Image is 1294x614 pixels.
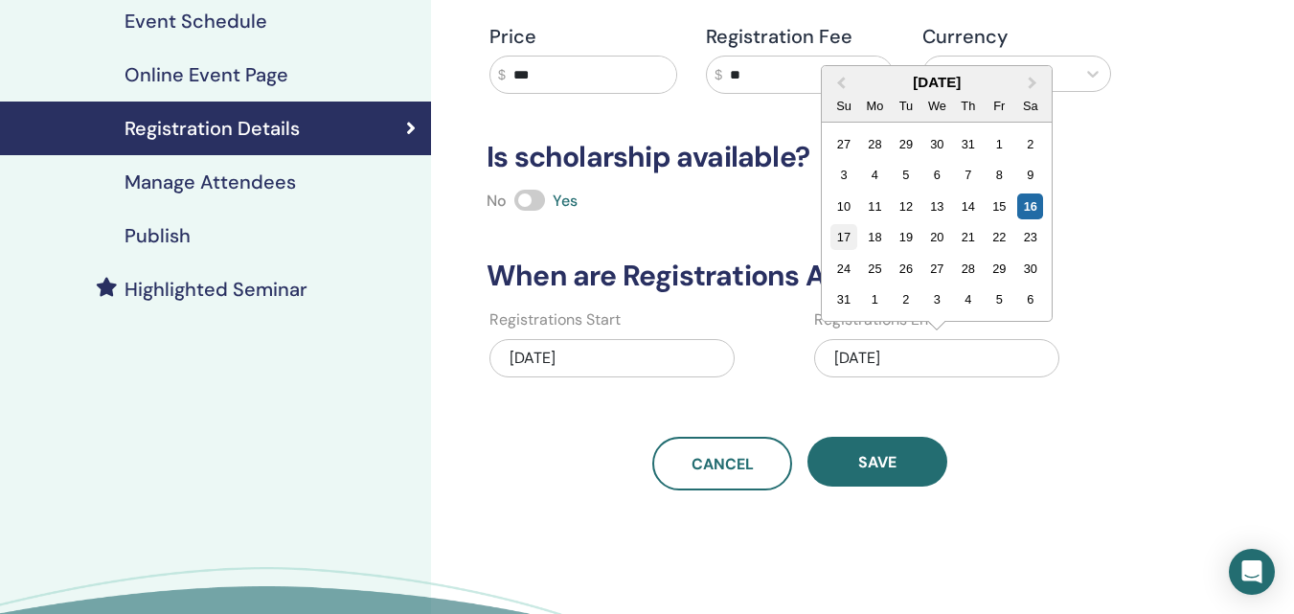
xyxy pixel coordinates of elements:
div: Choose Monday, July 28th, 2025 [862,131,888,157]
h4: Online Event Page [125,63,288,86]
div: Choose Wednesday, August 6th, 2025 [924,162,950,188]
div: Choose Tuesday, August 26th, 2025 [893,256,919,282]
div: Choose Monday, August 18th, 2025 [862,224,888,250]
h4: Currency [922,25,1110,48]
div: Choose Saturday, September 6th, 2025 [1017,286,1043,312]
div: Choose Wednesday, July 30th, 2025 [924,131,950,157]
div: Choose Tuesday, July 29th, 2025 [893,131,919,157]
div: Fr [987,93,1012,119]
div: [DATE] [814,339,1059,377]
div: Choose Date [821,65,1053,322]
button: Save [807,437,947,487]
label: Registrations End [814,308,938,331]
h4: Highlighted Seminar [125,278,307,301]
div: Open Intercom Messenger [1229,549,1275,595]
div: Choose Tuesday, September 2nd, 2025 [893,286,919,312]
div: [DATE] [822,74,1052,90]
div: Su [830,93,856,119]
div: Choose Thursday, August 21st, 2025 [955,224,981,250]
div: Choose Sunday, July 27th, 2025 [830,131,856,157]
div: We [924,93,950,119]
div: Tu [893,93,919,119]
div: Sa [1017,93,1043,119]
div: Choose Thursday, August 14th, 2025 [955,193,981,219]
div: Choose Tuesday, August 12th, 2025 [893,193,919,219]
div: Choose Friday, August 1st, 2025 [987,131,1012,157]
h3: Is scholarship available? [475,140,1125,174]
h4: Manage Attendees [125,171,296,193]
div: Choose Friday, September 5th, 2025 [987,286,1012,312]
div: Choose Monday, August 11th, 2025 [862,193,888,219]
div: Choose Tuesday, August 19th, 2025 [893,224,919,250]
h4: Price [489,25,677,48]
h3: When are Registrations Available? [475,259,1125,293]
div: Choose Thursday, September 4th, 2025 [955,286,981,312]
div: Choose Saturday, August 2nd, 2025 [1017,131,1043,157]
div: Choose Monday, August 4th, 2025 [862,162,888,188]
div: Choose Saturday, August 16th, 2025 [1017,193,1043,219]
div: Choose Sunday, August 24th, 2025 [830,256,856,282]
div: Choose Sunday, August 31st, 2025 [830,286,856,312]
div: Choose Wednesday, September 3rd, 2025 [924,286,950,312]
div: Choose Friday, August 8th, 2025 [987,162,1012,188]
h4: Registration Details [125,117,300,140]
span: Yes [553,191,578,211]
div: Choose Friday, August 15th, 2025 [987,193,1012,219]
h4: Publish [125,224,191,247]
h4: Event Schedule [125,10,267,33]
div: Choose Wednesday, August 27th, 2025 [924,256,950,282]
a: Cancel [652,437,792,490]
div: Choose Thursday, July 31st, 2025 [955,131,981,157]
div: Choose Monday, September 1st, 2025 [862,286,888,312]
div: Choose Thursday, August 28th, 2025 [955,256,981,282]
div: Month August, 2025 [829,128,1046,315]
h4: Registration Fee [706,25,894,48]
div: Choose Wednesday, August 13th, 2025 [924,193,950,219]
div: Choose Wednesday, August 20th, 2025 [924,224,950,250]
div: Choose Friday, August 22nd, 2025 [987,224,1012,250]
div: Choose Friday, August 29th, 2025 [987,256,1012,282]
div: Choose Tuesday, August 5th, 2025 [893,162,919,188]
div: Choose Sunday, August 3rd, 2025 [830,162,856,188]
div: Choose Sunday, August 17th, 2025 [830,224,856,250]
div: Mo [862,93,888,119]
div: [DATE] [489,339,735,377]
div: Choose Saturday, August 9th, 2025 [1017,162,1043,188]
span: Save [858,452,897,472]
div: Choose Monday, August 25th, 2025 [862,256,888,282]
div: Choose Thursday, August 7th, 2025 [955,162,981,188]
div: Choose Saturday, August 23rd, 2025 [1017,224,1043,250]
span: $ [498,65,506,85]
span: No [487,191,507,211]
div: Th [955,93,981,119]
div: Choose Sunday, August 10th, 2025 [830,193,856,219]
label: Registrations Start [489,308,621,331]
span: $ [715,65,722,85]
span: Cancel [692,454,754,474]
button: Previous Month [824,68,854,99]
button: Next Month [1019,68,1050,99]
div: Choose Saturday, August 30th, 2025 [1017,256,1043,282]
